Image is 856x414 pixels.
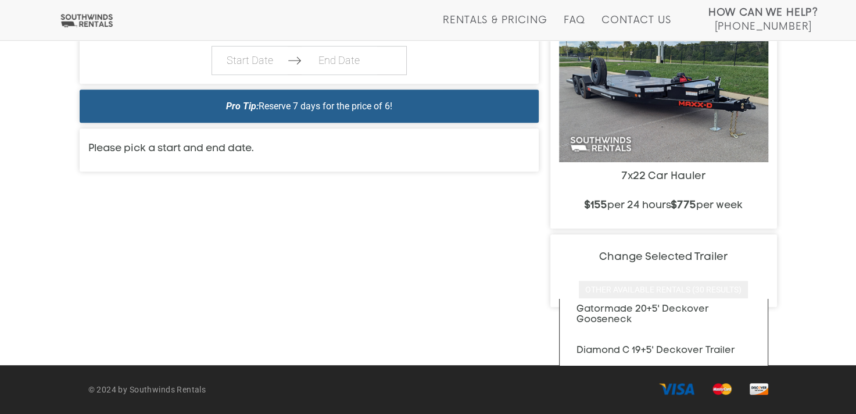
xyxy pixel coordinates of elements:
a: FAQ [564,15,586,40]
h3: Diamond C 19+5' Deckover Trailer [576,346,735,356]
a: Diamond C 19+5' Deckover Trailer [559,340,768,371]
img: master card [712,383,732,395]
div: Reserve 7 days for the price of 6! [88,98,530,114]
strong: $155 [585,201,607,210]
span: [PHONE_NUMBER] [714,21,812,33]
h4: Please pick a start and end date. [88,143,530,154]
strong: © 2024 by Southwinds Rentals [88,385,206,394]
a: Gatormade 20+5' Deckover Gooseneck [559,299,768,340]
h3: Gatormade 20+5' Deckover Gooseneck [576,305,751,326]
h3: 7x22 Car Hauler [559,171,768,183]
a: Rentals & Pricing [443,15,547,40]
a: Contact Us [601,15,671,40]
strong: $775 [671,201,696,210]
button: Other Available Rentals (30 Results) [579,281,748,298]
a: How Can We Help? [PHONE_NUMBER] [708,6,818,31]
img: Southwinds Rentals Logo [58,13,115,28]
img: discover [750,383,768,395]
img: MAXX-D 7x22 Car Hauler [559,26,768,162]
h3: Change Selected Trailer [559,252,768,263]
h4: per 24 hours per week [559,200,768,211]
strong: How Can We Help? [708,7,818,19]
i: Pro Tip: [226,101,259,112]
img: visa [659,383,694,395]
